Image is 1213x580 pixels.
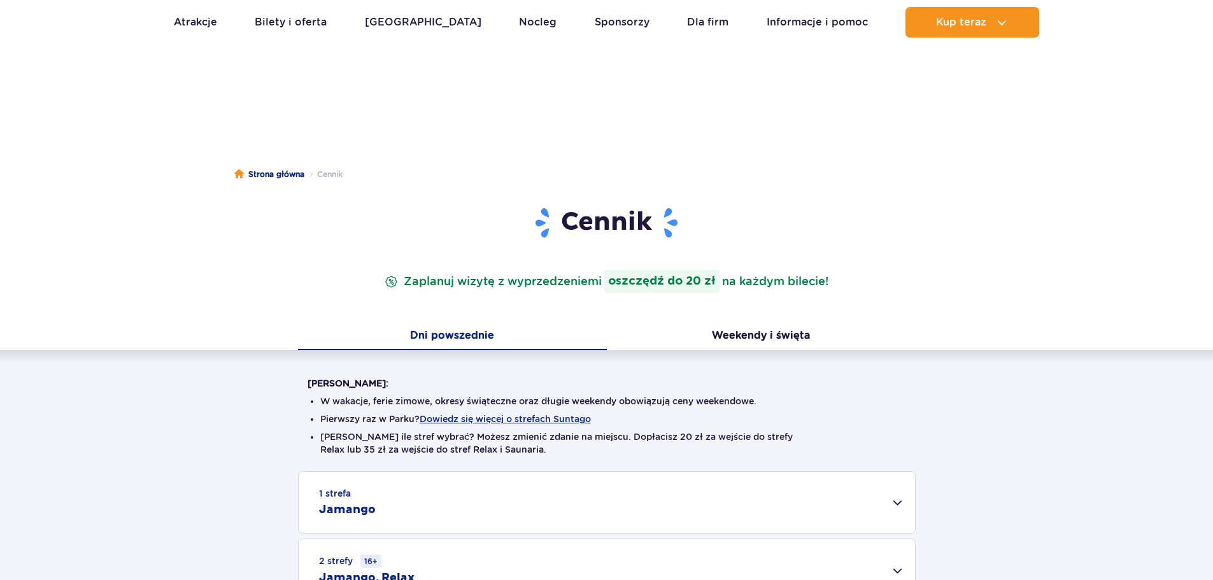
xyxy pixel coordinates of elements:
a: Informacje i pomoc [767,7,868,38]
strong: oszczędź do 20 zł [604,270,720,293]
li: Pierwszy raz w Parku? [320,413,893,425]
button: Weekendy i święta [607,323,916,350]
small: 16+ [360,555,381,568]
a: Atrakcje [174,7,217,38]
strong: [PERSON_NAME]: [308,378,388,388]
span: Kup teraz [936,17,986,28]
a: Dla firm [687,7,728,38]
small: 2 strefy [319,555,381,568]
h2: Jamango [319,502,376,518]
button: Dni powszednie [298,323,607,350]
a: Sponsorzy [595,7,649,38]
button: Kup teraz [905,7,1039,38]
a: Nocleg [519,7,557,38]
a: Strona główna [234,168,304,181]
li: [PERSON_NAME] ile stref wybrać? Możesz zmienić zdanie na miejscu. Dopłacisz 20 zł za wejście do s... [320,430,893,456]
li: Cennik [304,168,343,181]
a: [GEOGRAPHIC_DATA] [365,7,481,38]
button: Dowiedz się więcej o strefach Suntago [420,414,591,424]
li: W wakacje, ferie zimowe, okresy świąteczne oraz długie weekendy obowiązują ceny weekendowe. [320,395,893,407]
p: Zaplanuj wizytę z wyprzedzeniem na każdym bilecie! [382,270,831,293]
h1: Cennik [308,206,906,239]
small: 1 strefa [319,487,351,500]
a: Bilety i oferta [255,7,327,38]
